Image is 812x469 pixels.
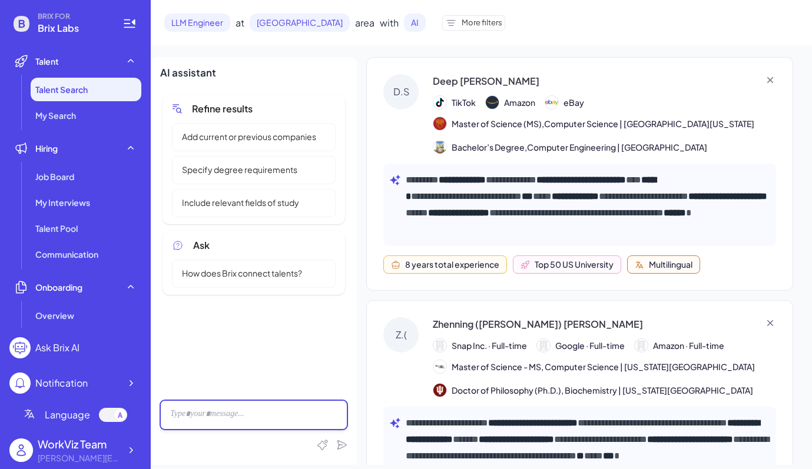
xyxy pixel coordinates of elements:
[35,142,58,154] span: Hiring
[452,141,707,154] span: Bachelor’s Degree,Computer Engineering | [GEOGRAPHIC_DATA]
[653,340,724,352] span: Amazon · Full-time
[193,238,210,252] span: Ask
[35,171,74,182] span: Job Board
[504,97,535,109] span: Amazon
[452,340,527,352] span: Snap Inc. · Full-time
[383,317,419,352] div: Z.(
[35,281,82,293] span: Onboarding
[355,16,374,30] span: area
[175,267,309,280] span: How does Brix connect talents?
[9,438,33,462] img: user_logo.png
[452,384,753,397] span: Doctor of Philosophy (Ph.D.), Biochemistry | [US_STATE][GEOGRAPHIC_DATA]
[433,141,446,154] img: 721.jpg
[452,118,754,130] span: Master of Science (MS),Computer Science | [GEOGRAPHIC_DATA][US_STATE]
[433,96,446,109] img: 公司logo
[35,222,78,234] span: Talent Pool
[433,317,643,331] div: Zhenning ([PERSON_NAME]) [PERSON_NAME]
[35,376,88,390] div: Notification
[35,55,59,67] span: Talent
[649,258,692,271] div: Multilingual
[433,360,446,373] img: 113.jpg
[452,97,476,109] span: TikTok
[535,258,614,271] div: Top 50 US University
[175,131,323,143] span: Add current or previous companies
[380,16,399,30] span: with
[35,109,76,121] span: My Search
[250,14,350,32] span: [GEOGRAPHIC_DATA]
[405,258,499,271] div: 8 years total experience
[38,436,120,452] div: WorkViz Team
[433,384,446,397] img: 354.jpg
[452,361,755,373] span: Master of Science - MS, Computer Science | [US_STATE][GEOGRAPHIC_DATA]
[38,21,108,35] span: Brix Labs
[35,310,74,321] span: Overview
[404,14,426,32] span: AI
[555,340,625,352] span: Google · Full-time
[545,96,558,109] img: 公司logo
[175,197,306,209] span: Include relevant fields of study
[160,65,347,81] div: AI assistant
[45,408,90,422] span: Language
[236,16,244,30] span: at
[35,84,88,95] span: Talent Search
[383,74,419,109] div: D.S
[433,74,539,88] div: Deep [PERSON_NAME]
[35,248,98,260] span: Communication
[192,102,253,116] span: Refine results
[564,97,584,109] span: eBay
[175,164,304,176] span: Specify degree requirements
[35,341,79,355] div: Ask Brix AI
[35,197,90,208] span: My Interviews
[462,17,502,29] span: More filters
[486,96,499,109] img: 公司logo
[38,12,108,21] span: BRIX FOR
[38,452,120,464] div: alex@joinbrix.com
[433,117,446,130] img: 124.jpg
[164,14,230,32] span: LLM Engineer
